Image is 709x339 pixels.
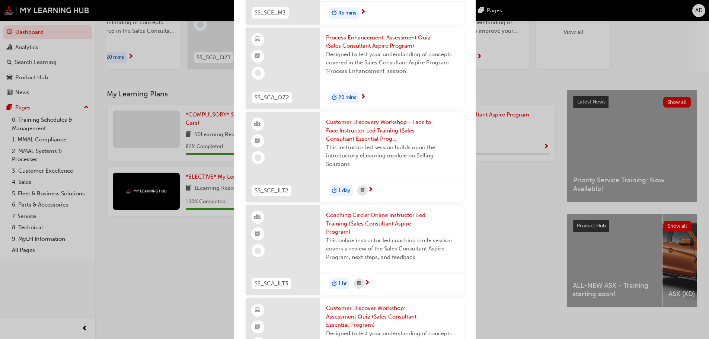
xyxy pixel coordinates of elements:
span: Customer Discovery Workshop - Face to Face Instructor Led Training (Sales Consultant Essential Pr... [326,118,458,143]
span: Process Enhancement: Assessment Quiz (Sales Consultant Aspire Program) [326,33,458,50]
span: learningRecordVerb_NONE-icon [255,154,261,161]
span: duration-icon [332,186,337,196]
span: This online instructor led coaching circle session covers a review of the Sales Consultant Aspire... [326,236,458,262]
span: learningRecordVerb_NONE-icon [255,70,261,76]
a: SS_SCA_ILT3Coaching Circle: Online Instructor Led Training (Sales Consultant Aspire Program)This ... [246,205,464,295]
span: booktick-icon [255,322,260,332]
a: SS_SCA_QZ2Process Enhancement: Assessment Quiz (Sales Consultant Aspire Program)Designed to test ... [246,28,464,109]
span: booktick-icon [255,136,260,146]
span: duration-icon [332,8,337,18]
span: duration-icon [332,93,337,103]
span: calendar-icon [357,279,361,288]
span: next-icon [360,9,366,16]
span: next-icon [364,280,370,287]
span: learningResourceType_ELEARNING-icon [255,306,260,315]
span: booktick-icon [255,51,260,61]
span: Customer Discover Workshop: Assessment Quiz (Sales Consultant Essential Program) [326,304,458,329]
span: learningResourceType_ELEARNING-icon [255,35,260,44]
span: SS_SCA_QZ2 [255,93,289,102]
span: 20 mins [338,93,356,102]
span: SS_SCA_ILT3 [255,279,288,288]
span: calendar-icon [361,186,364,195]
span: SS_SCE_ILT2 [255,186,288,195]
span: 1 day [338,186,350,195]
span: learningResourceType_INSTRUCTOR_LED-icon [255,212,260,222]
span: Coaching Circle: Online Instructor Led Training (Sales Consultant Aspire Program) [326,211,458,236]
span: booktick-icon [255,229,260,239]
span: learningResourceType_INSTRUCTOR_LED-icon [255,119,260,129]
span: 1 hr [338,279,347,288]
span: 45 mins [338,9,356,17]
span: next-icon [368,187,373,194]
span: duration-icon [332,279,337,289]
span: next-icon [360,94,366,100]
span: SS_SCE_M3 [255,9,286,17]
span: Designed to test your understanding of concepts covered in the Sales Consultant Aspire Program 'P... [326,50,458,76]
span: learningRecordVerb_NONE-icon [255,247,261,254]
span: This instructor led session builds upon the introductory eLearning module on Selling Solutions. [326,143,458,169]
a: SS_SCE_ILT2Customer Discovery Workshop - Face to Face Instructor Led Training (Sales Consultant E... [246,112,464,202]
